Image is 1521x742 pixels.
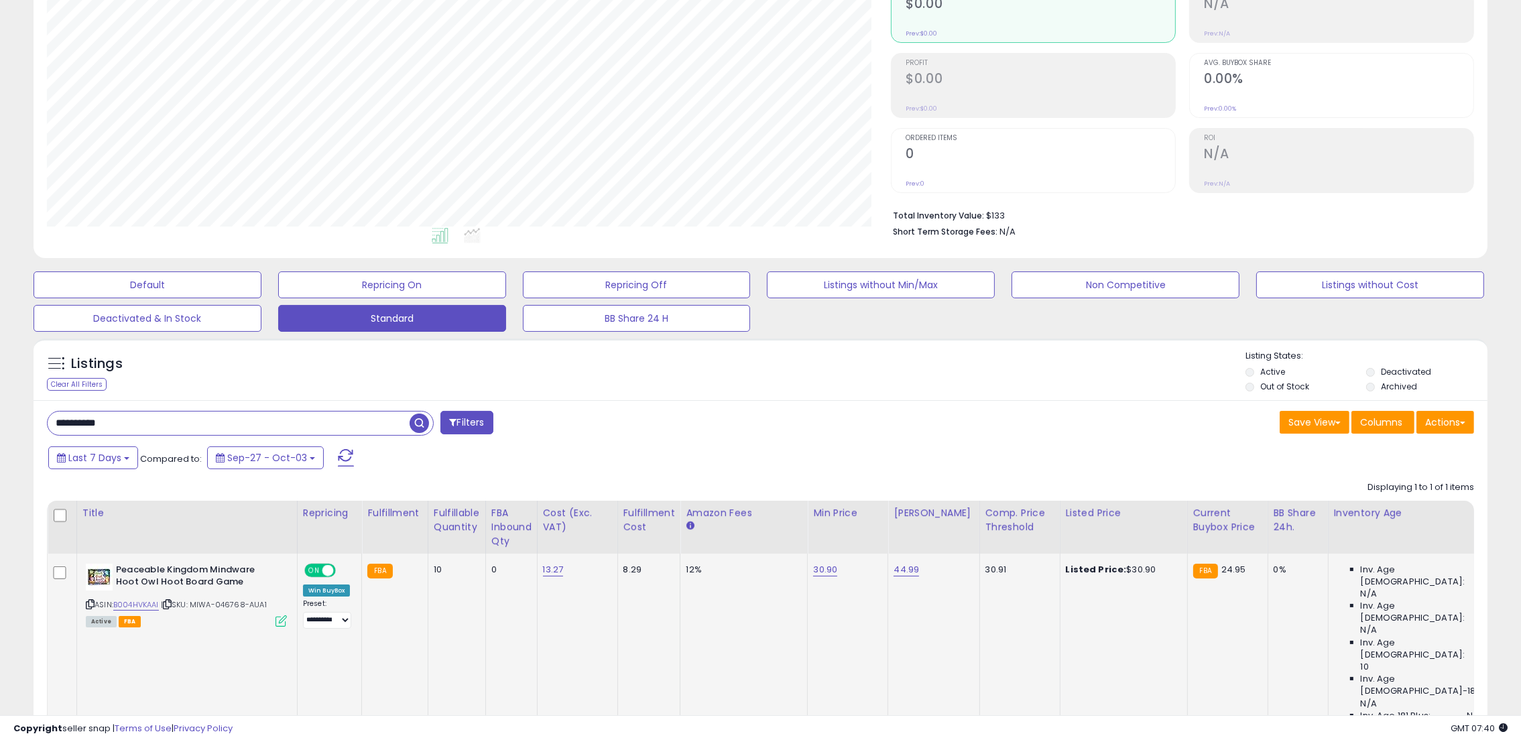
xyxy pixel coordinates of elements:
[1361,698,1377,710] span: N/A
[303,599,352,629] div: Preset:
[906,60,1175,67] span: Profit
[523,305,751,332] button: BB Share 24 H
[999,225,1016,238] span: N/A
[440,411,493,434] button: Filters
[491,506,532,548] div: FBA inbound Qty
[1451,722,1508,735] span: 2025-10-11 07:40 GMT
[623,564,670,576] div: 8.29
[1416,411,1474,434] button: Actions
[86,564,113,591] img: 51mwKA262iL._SL40_.jpg
[174,722,233,735] a: Privacy Policy
[1361,637,1483,661] span: Inv. Age [DEMOGRAPHIC_DATA]:
[86,564,287,626] div: ASIN:
[985,564,1050,576] div: 30.91
[491,564,527,576] div: 0
[278,271,506,298] button: Repricing On
[1361,710,1431,722] span: Inv. Age 181 Plus:
[543,506,612,534] div: Cost (Exc. VAT)
[813,563,837,576] a: 30.90
[767,271,995,298] button: Listings without Min/Max
[894,563,919,576] a: 44.99
[434,564,475,576] div: 10
[82,506,292,520] div: Title
[1204,71,1473,89] h2: 0.00%
[47,378,107,391] div: Clear All Filters
[1204,29,1230,38] small: Prev: N/A
[303,506,357,520] div: Repricing
[893,226,997,237] b: Short Term Storage Fees:
[119,616,141,627] span: FBA
[115,722,172,735] a: Terms of Use
[1204,146,1473,164] h2: N/A
[1193,564,1218,578] small: FBA
[71,355,123,373] h5: Listings
[161,599,267,610] span: | SKU: MIWA-046768-AUA1
[306,564,322,576] span: ON
[367,564,392,578] small: FBA
[1467,710,1483,722] span: N/A
[1274,564,1318,576] div: 0%
[1367,481,1474,494] div: Displaying 1 to 1 of 1 items
[1361,624,1377,636] span: N/A
[334,564,355,576] span: OFF
[1334,506,1488,520] div: Inventory Age
[86,616,117,627] span: All listings currently available for purchase on Amazon
[1204,180,1230,188] small: Prev: N/A
[303,584,351,597] div: Win BuyBox
[48,446,138,469] button: Last 7 Days
[1066,563,1127,576] b: Listed Price:
[906,180,924,188] small: Prev: 0
[1280,411,1349,434] button: Save View
[893,210,984,221] b: Total Inventory Value:
[113,599,159,611] a: B004HVKAAI
[906,146,1175,164] h2: 0
[813,506,882,520] div: Min Price
[985,506,1054,534] div: Comp. Price Threshold
[1361,564,1483,588] span: Inv. Age [DEMOGRAPHIC_DATA]:
[34,271,261,298] button: Default
[1204,105,1236,113] small: Prev: 0.00%
[1351,411,1414,434] button: Columns
[434,506,480,534] div: Fulfillable Quantity
[1256,271,1484,298] button: Listings without Cost
[543,563,564,576] a: 13.27
[1204,135,1473,142] span: ROI
[1066,506,1182,520] div: Listed Price
[523,271,751,298] button: Repricing Off
[686,506,802,520] div: Amazon Fees
[1221,563,1246,576] span: 24.95
[1260,366,1285,377] label: Active
[140,452,202,465] span: Compared to:
[893,206,1464,223] li: $133
[906,29,937,38] small: Prev: $0.00
[278,305,506,332] button: Standard
[1361,588,1377,600] span: N/A
[1381,366,1431,377] label: Deactivated
[1361,661,1369,673] span: 10
[906,105,937,113] small: Prev: $0.00
[1193,506,1262,534] div: Current Buybox Price
[1012,271,1239,298] button: Non Competitive
[34,305,261,332] button: Deactivated & In Stock
[1260,381,1309,392] label: Out of Stock
[367,506,422,520] div: Fulfillment
[1274,506,1323,534] div: BB Share 24h.
[1360,416,1402,429] span: Columns
[116,564,279,592] b: Peaceable Kingdom Mindware Hoot Owl Hoot Board Game
[686,564,797,576] div: 12%
[623,506,675,534] div: Fulfillment Cost
[68,451,121,465] span: Last 7 Days
[1381,381,1417,392] label: Archived
[906,135,1175,142] span: Ordered Items
[207,446,324,469] button: Sep-27 - Oct-03
[1361,673,1483,697] span: Inv. Age [DEMOGRAPHIC_DATA]-180:
[1204,60,1473,67] span: Avg. Buybox Share
[1361,600,1483,624] span: Inv. Age [DEMOGRAPHIC_DATA]:
[1066,564,1177,576] div: $30.90
[13,722,62,735] strong: Copyright
[1245,350,1487,363] p: Listing States:
[894,506,973,520] div: [PERSON_NAME]
[227,451,307,465] span: Sep-27 - Oct-03
[906,71,1175,89] h2: $0.00
[13,723,233,735] div: seller snap | |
